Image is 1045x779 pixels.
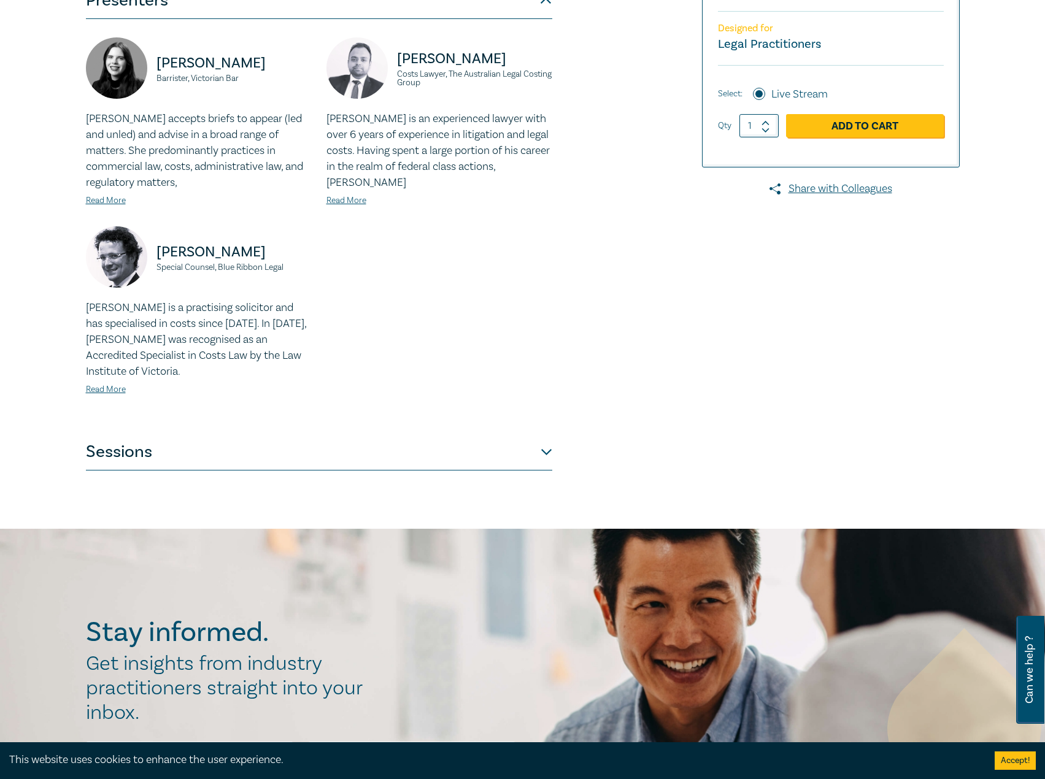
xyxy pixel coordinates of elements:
h2: Stay informed. [86,616,376,648]
label: Qty [718,119,731,132]
img: https://s3.ap-southeast-2.amazonaws.com/leo-cussen-store-production-content/Contacts/Gareth%20Jon... [86,226,147,288]
small: Barrister, Victorian Bar [156,74,312,83]
a: Add to Cart [786,114,944,137]
p: [PERSON_NAME] accepts briefs to appear (led and unled) and advise in a broad range of matters. Sh... [86,111,312,191]
input: 1 [739,114,779,137]
p: Designed for [718,23,944,34]
button: Sessions [86,434,552,470]
p: [PERSON_NAME] is a practising solicitor and has specialised in costs since [DATE]. In [DATE], [PE... [86,300,312,380]
small: Legal Practitioners [718,36,821,52]
p: [PERSON_NAME] [397,49,552,69]
span: Select: [718,87,742,101]
a: Read More [326,195,366,206]
label: Live Stream [771,86,828,102]
button: Accept cookies [995,751,1036,770]
a: Share with Colleagues [702,181,960,197]
a: Read More [86,195,126,206]
span: Can we help ? [1024,623,1035,716]
p: [PERSON_NAME] [156,242,312,262]
p: [PERSON_NAME] [156,53,312,73]
h2: Get insights from industry practitioners straight into your inbox. [86,651,376,725]
img: https://s3.ap-southeast-2.amazonaws.com/leo-cussen-store-production-content/Contacts/Andrew%20Cha... [326,37,388,99]
a: Read More [86,384,126,395]
img: https://s3.ap-southeast-2.amazonaws.com/leo-cussen-store-production-content/Contacts/Annabelle%20... [86,37,147,99]
p: [PERSON_NAME] is an experienced lawyer with over 6 years of experience in litigation and legal co... [326,111,552,191]
small: Special Counsel, Blue Ribbon Legal [156,263,312,272]
small: Costs Lawyer, The Australian Legal Costing Group [397,70,552,87]
div: This website uses cookies to enhance the user experience. [9,752,976,768]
